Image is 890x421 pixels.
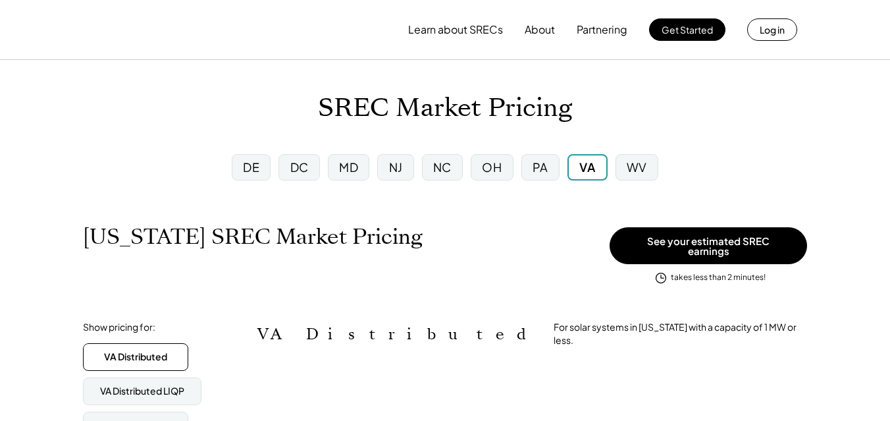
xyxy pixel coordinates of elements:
[104,351,167,364] div: VA Distributed
[747,18,797,41] button: Log in
[525,16,555,43] button: About
[243,159,259,175] div: DE
[610,227,807,264] button: See your estimated SREC earnings
[408,16,503,43] button: Learn about SRECs
[318,93,572,124] h1: SREC Market Pricing
[482,159,502,175] div: OH
[579,159,595,175] div: VA
[93,7,202,52] img: yH5BAEAAAAALAAAAAABAAEAAAIBRAA7
[290,159,309,175] div: DC
[100,385,184,398] div: VA Distributed LIQP
[83,321,155,334] div: Show pricing for:
[627,159,647,175] div: WV
[554,321,807,347] div: For solar systems in [US_STATE] with a capacity of 1 MW or less.
[257,325,534,344] h2: VA Distributed
[671,272,766,283] div: takes less than 2 minutes!
[433,159,452,175] div: NC
[533,159,548,175] div: PA
[83,224,423,250] h1: [US_STATE] SREC Market Pricing
[389,159,403,175] div: NJ
[577,16,627,43] button: Partnering
[339,159,358,175] div: MD
[649,18,725,41] button: Get Started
